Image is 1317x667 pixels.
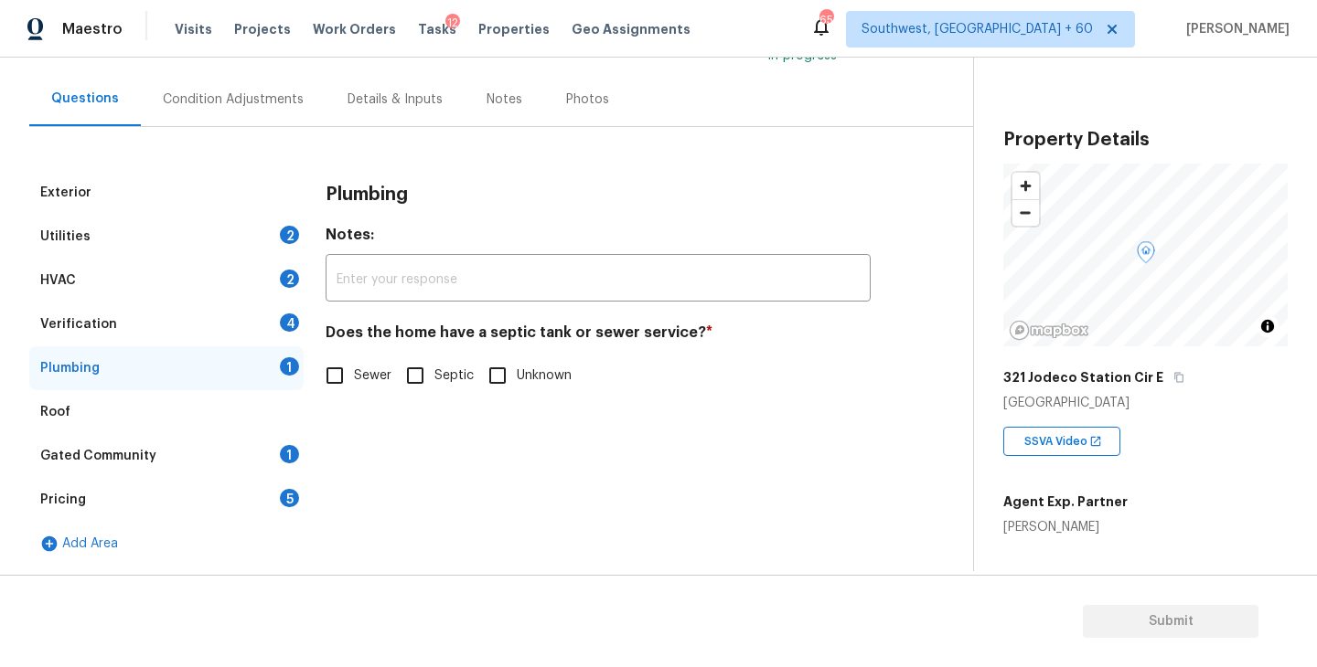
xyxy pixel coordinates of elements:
span: SSVA Video [1024,432,1095,450]
span: Toggle attribution [1262,316,1273,336]
div: Exterior [40,184,91,202]
div: 2 [280,270,299,288]
div: HVAC [40,271,76,290]
span: Septic [434,366,474,386]
div: Roof [40,403,70,421]
span: Tasks [418,23,456,36]
span: Unknown [517,366,572,386]
div: 1 [280,357,299,376]
span: Maestro [62,20,123,38]
div: Condition Adjustments [163,90,304,109]
div: 5 [280,489,299,507]
div: Map marker [1137,241,1155,270]
span: Sewer [354,366,391,386]
div: [GEOGRAPHIC_DATA] [1003,394,1288,412]
canvas: Map [1003,164,1288,346]
div: Utilities [40,228,91,246]
h5: Agent Exp. Partner [1003,492,1128,511]
h3: Plumbing [326,185,408,204]
div: Notes [487,90,522,109]
h4: Does the home have a septic tank or sewer service? [326,323,871,349]
div: Pricing [40,491,86,509]
img: Open In New Icon [1089,435,1102,448]
div: 4 [280,313,299,332]
div: 2 [280,226,299,244]
div: Gated Community [40,447,156,465]
div: SSVA Video [1003,427,1120,456]
div: 659 [819,11,832,29]
div: Questions [51,90,119,108]
span: Properties [478,20,550,38]
button: Copy Address [1171,369,1187,386]
div: 12 [445,14,460,32]
span: Geo Assignments [572,20,691,38]
button: Zoom in [1012,173,1039,199]
div: Details & Inputs [348,90,443,109]
input: Enter your response [326,259,871,302]
h3: Property Details [1003,131,1288,149]
div: 1 [280,445,299,463]
button: Zoom out [1012,199,1039,226]
span: [PERSON_NAME] [1179,20,1290,38]
span: Work Orders [313,20,396,38]
h5: 321 Jodeco Station Cir E [1003,368,1163,386]
div: Add Area [29,522,304,566]
span: Southwest, [GEOGRAPHIC_DATA] + 60 [862,20,1093,38]
span: Visits [175,20,212,38]
span: Projects [234,20,291,38]
span: Zoom out [1012,200,1039,226]
div: Plumbing [40,359,100,377]
div: Verification [40,315,117,333]
button: Toggle attribution [1257,315,1279,337]
div: Photos [566,90,609,109]
a: Mapbox homepage [1009,320,1089,341]
h4: Notes: [326,226,871,251]
div: [PERSON_NAME] [1003,518,1128,536]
